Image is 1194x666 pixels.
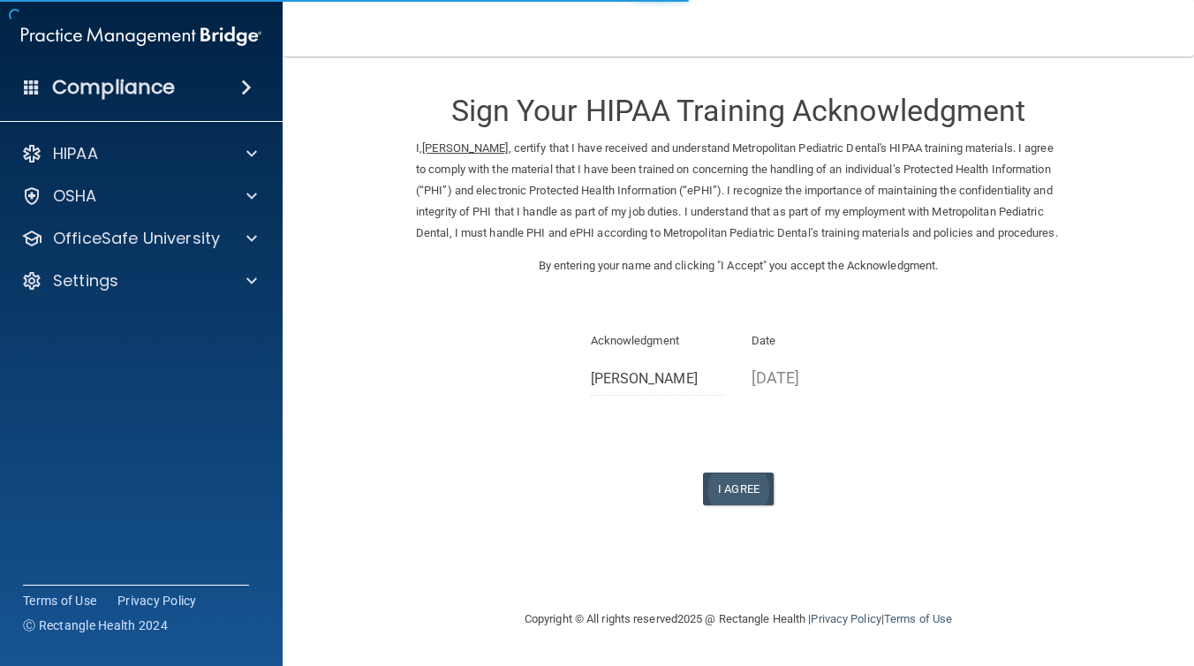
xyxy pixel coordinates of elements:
[416,255,1061,276] p: By entering your name and clicking "I Accept" you accept the Acknowledgment.
[53,143,98,164] p: HIPAA
[422,141,508,155] ins: [PERSON_NAME]
[884,612,952,625] a: Terms of Use
[416,95,1061,127] h3: Sign Your HIPAA Training Acknowledgment
[23,617,168,634] span: Ⓒ Rectangle Health 2024
[21,185,257,207] a: OSHA
[53,185,97,207] p: OSHA
[53,270,118,291] p: Settings
[23,592,96,609] a: Terms of Use
[416,138,1061,244] p: I, , certify that I have received and understand Metropolitan Pediatric Dental's HIPAA training m...
[21,228,257,249] a: OfficeSafe University
[53,228,220,249] p: OfficeSafe University
[416,591,1061,647] div: Copyright © All rights reserved 2025 @ Rectangle Health | |
[117,592,197,609] a: Privacy Policy
[21,270,257,291] a: Settings
[752,363,887,392] p: [DATE]
[21,143,257,164] a: HIPAA
[591,330,726,352] p: Acknowledgment
[811,612,880,625] a: Privacy Policy
[591,363,726,396] input: Full Name
[52,75,175,100] h4: Compliance
[703,473,774,505] button: I Agree
[752,330,887,352] p: Date
[21,19,261,54] img: PMB logo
